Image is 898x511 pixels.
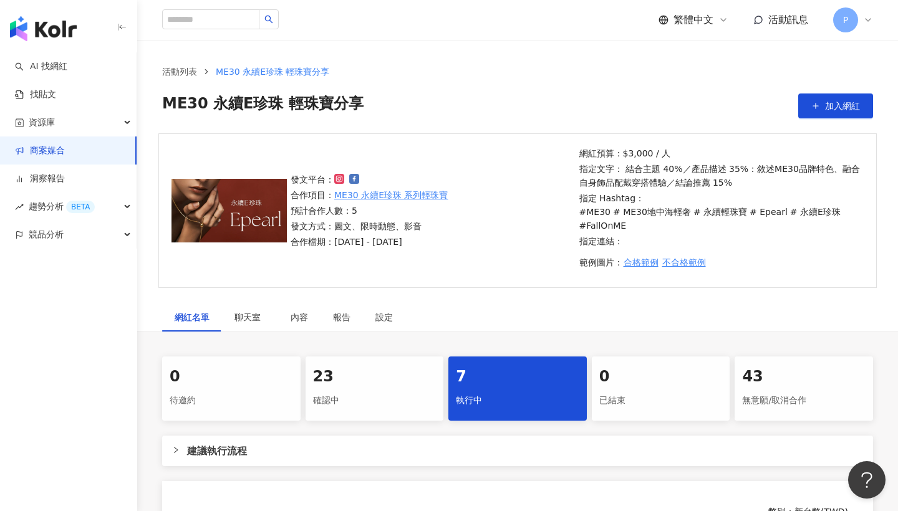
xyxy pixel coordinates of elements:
div: 7 [456,366,579,388]
iframe: Help Scout Beacon - Open [848,461,886,499]
div: 43 [742,366,866,388]
a: 活動列表 [160,65,200,79]
a: 商案媒合 [15,145,65,157]
span: right [172,446,180,454]
p: # ME30地中海輕奢 [613,205,691,219]
span: ME30 永續E珍珠 輕珠寶分享 [216,67,330,77]
p: 發文平台： [291,173,448,186]
div: 23 [313,366,437,388]
div: 建議執行流程 [162,436,873,466]
p: 合作項目： [291,188,448,202]
div: 已結束 [599,390,723,411]
button: 不合格範例 [662,250,707,275]
div: 執行中 [456,390,579,411]
a: 找貼文 [15,88,56,101]
span: 繁體中文 [673,13,713,27]
span: 加入網紅 [825,101,860,111]
span: 資源庫 [29,108,55,136]
div: BETA [66,201,95,213]
span: 趨勢分析 [29,193,95,221]
a: searchAI 找網紅 [15,60,67,73]
p: # Epearl [750,205,788,219]
p: # 永續E珍珠 [790,205,841,219]
p: 網紅預算：$3,000 / 人 [579,146,861,160]
p: # 永續輕珠寶 [693,205,747,219]
div: 內容 [291,310,308,324]
button: 加入網紅 [798,93,873,118]
span: 聊天室 [234,313,266,322]
p: 指定 Hashtag： [579,191,861,232]
div: 待邀約 [170,390,293,411]
p: #ME30 [579,205,611,219]
p: 合作檔期：[DATE] - [DATE] [291,235,448,249]
span: 合格範例 [624,257,659,267]
span: 不合格範例 [662,257,706,267]
a: 洞察報告 [15,173,65,185]
button: 合格範例 [623,250,659,275]
span: 活動訊息 [768,14,808,26]
p: 發文方式：圖文、限時動態、影音 [291,219,448,233]
span: P [843,13,848,27]
div: 0 [170,366,293,388]
span: 建議執行流程 [187,443,863,459]
div: 網紅名單 [175,310,210,324]
span: rise [15,203,24,211]
p: 指定文字： 結合主題 40%／產品描述 35%：敘述ME30品牌特色、融合自身飾品配戴穿搭體驗／結論推薦 15% [579,162,861,189]
a: ME30 永續E珍珠 系列輕珠寶 [334,188,448,202]
div: 無意願/取消合作 [742,390,866,411]
div: 確認中 [313,390,437,411]
p: #FallOnME [579,219,627,232]
p: 範例圖片： [579,250,861,275]
div: 0 [599,366,723,388]
div: 設定 [375,310,393,324]
span: ME30 永續E珍珠 輕珠寶分享 [162,93,364,118]
p: 指定連結： [579,234,861,248]
img: logo [10,16,77,41]
p: 預計合作人數：5 [291,204,448,217]
span: search [264,15,273,24]
span: 競品分析 [29,221,64,249]
div: 報告 [333,310,350,324]
img: ME30 永續E珍珠 系列輕珠寶 [171,179,287,242]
